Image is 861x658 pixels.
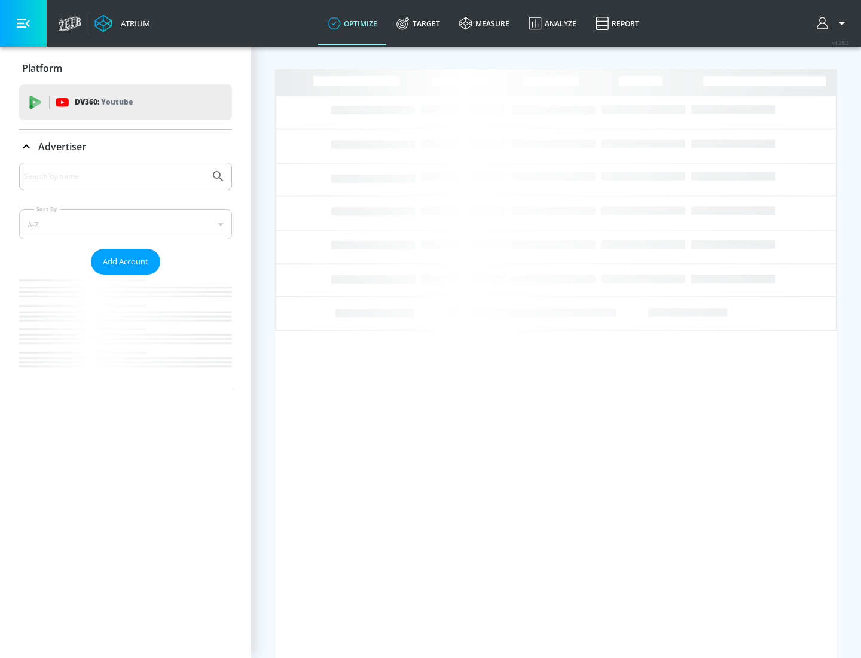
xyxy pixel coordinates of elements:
div: Advertiser [19,130,232,163]
div: DV360: Youtube [19,84,232,120]
label: Sort By [34,205,60,213]
input: Search by name [24,169,205,184]
p: Advertiser [38,140,86,153]
div: Platform [19,51,232,85]
p: Youtube [101,96,133,108]
div: Atrium [116,18,150,29]
div: A-Z [19,209,232,239]
p: DV360: [75,96,133,109]
span: v 4.25.2 [832,39,849,46]
a: Target [387,2,450,45]
a: measure [450,2,519,45]
nav: list of Advertiser [19,275,232,391]
a: Analyze [519,2,586,45]
p: Platform [22,62,62,75]
a: Atrium [94,14,150,32]
button: Add Account [91,249,160,275]
a: optimize [318,2,387,45]
a: Report [586,2,649,45]
span: Add Account [103,255,148,269]
div: Advertiser [19,163,232,391]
